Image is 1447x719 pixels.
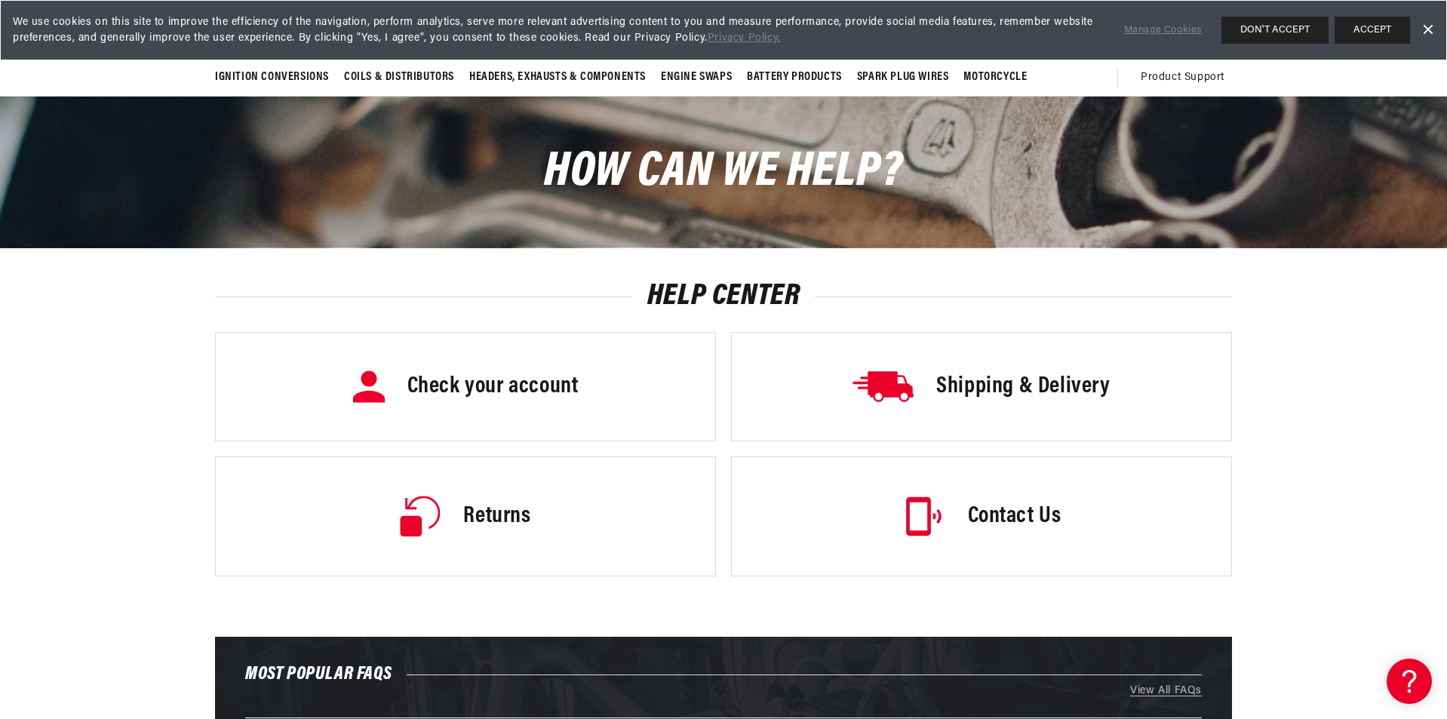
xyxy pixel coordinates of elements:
[857,69,949,85] span: Spark Plug Wires
[1124,23,1202,38] a: Manage Cookies
[902,495,945,538] img: Contact Us
[661,69,732,85] span: Engine Swaps
[849,60,957,95] summary: Spark Plug Wires
[853,371,914,402] img: Shipping & Delivery
[353,370,385,403] img: Check your account
[731,332,1232,441] a: Shipping & Delivery Shipping & Delivery
[936,371,1110,403] h3: Shipping & Delivery
[463,501,530,533] h3: Returns
[407,371,579,403] h3: Check your account
[400,496,441,537] img: Returns
[215,69,329,85] span: Ignition Conversions
[1335,17,1410,44] button: ACCEPT
[747,69,842,85] span: Battery Products
[956,60,1034,95] summary: Motorcycle
[245,683,1202,699] a: View All FAQs
[1141,60,1232,96] summary: Product Support
[1221,17,1329,44] button: DON'T ACCEPT
[215,60,336,95] summary: Ignition Conversions
[968,501,1061,533] h3: Contact Us
[1141,69,1224,86] span: Product Support
[13,14,1103,46] span: We use cookies on this site to improve the efficiency of the navigation, perform analytics, serve...
[344,69,454,85] span: Coils & Distributors
[708,32,781,44] a: Privacy Policy.
[215,332,716,441] a: Check your account Check your account
[215,284,1232,309] h2: Help Center
[544,148,903,197] span: How can we help?
[469,69,646,85] span: Headers, Exhausts & Components
[653,60,739,95] summary: Engine Swaps
[215,456,716,576] a: Returns Returns
[245,665,392,684] span: Most Popular FAQs
[462,60,653,95] summary: Headers, Exhausts & Components
[336,60,462,95] summary: Coils & Distributors
[739,60,849,95] summary: Battery Products
[1416,19,1439,41] a: Dismiss Banner
[963,69,1027,85] span: Motorcycle
[731,456,1232,576] a: Contact Us Contact Us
